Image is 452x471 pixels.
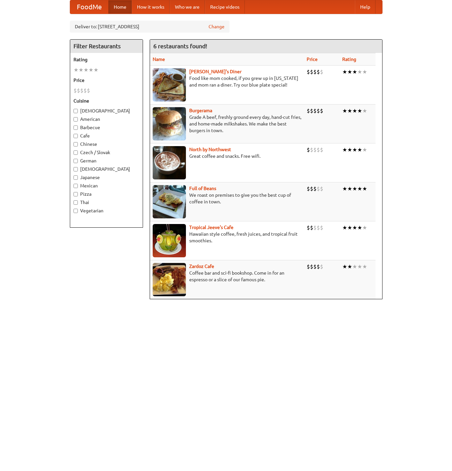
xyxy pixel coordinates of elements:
[153,263,186,296] img: zardoz.jpg
[307,263,310,270] li: $
[352,107,357,115] li: ★
[74,66,78,74] li: ★
[153,153,301,159] p: Great coffee and snacks. Free wifi.
[74,207,139,214] label: Vegetarian
[153,231,301,244] p: Hawaiian style coffee, fresh juices, and tropical fruit smoothies.
[74,141,139,147] label: Chinese
[362,68,367,76] li: ★
[153,107,186,140] img: burgerama.jpg
[189,225,233,230] a: Tropical Jeeve's Cafe
[80,87,83,94] li: $
[205,0,245,14] a: Recipe videos
[74,191,139,197] label: Pizza
[74,157,139,164] label: German
[153,224,186,257] img: jeeves.jpg
[362,185,367,192] li: ★
[347,107,352,115] li: ★
[320,146,323,153] li: $
[307,57,318,62] a: Price
[78,66,83,74] li: ★
[74,98,139,104] h5: Cuisine
[307,224,310,231] li: $
[317,263,320,270] li: $
[342,224,347,231] li: ★
[307,68,310,76] li: $
[317,185,320,192] li: $
[352,146,357,153] li: ★
[189,186,216,191] b: Full of Beans
[342,57,356,62] a: Rating
[313,224,317,231] li: $
[170,0,205,14] a: Who we are
[74,132,139,139] label: Cafe
[74,174,139,181] label: Japanese
[342,107,347,115] li: ★
[74,124,139,131] label: Barbecue
[74,167,78,171] input: [DEMOGRAPHIC_DATA]
[317,146,320,153] li: $
[153,68,186,102] img: sallys.jpg
[108,0,132,14] a: Home
[357,185,362,192] li: ★
[320,68,323,76] li: $
[153,43,207,49] ng-pluralize: 6 restaurants found!
[347,146,352,153] li: ★
[74,56,139,63] h5: Rating
[93,66,98,74] li: ★
[70,0,108,14] a: FoodMe
[357,263,362,270] li: ★
[74,209,78,213] input: Vegetarian
[320,107,323,115] li: $
[74,125,78,130] input: Barbecue
[362,146,367,153] li: ★
[132,0,170,14] a: How it works
[74,116,139,122] label: American
[320,185,323,192] li: $
[307,185,310,192] li: $
[74,184,78,188] input: Mexican
[189,264,214,269] a: Zardoz Cafe
[313,146,317,153] li: $
[189,147,231,152] b: North by Northwest
[355,0,376,14] a: Help
[74,77,139,84] h5: Price
[153,114,301,134] p: Grade A beef, freshly ground every day, hand-cut fries, and home-made milkshakes. We make the bes...
[362,224,367,231] li: ★
[310,185,313,192] li: $
[77,87,80,94] li: $
[320,263,323,270] li: $
[87,87,90,94] li: $
[70,21,229,33] div: Deliver to: [STREET_ADDRESS]
[313,263,317,270] li: $
[70,40,143,53] h4: Filter Restaurants
[74,87,77,94] li: $
[74,149,139,156] label: Czech / Slovak
[313,107,317,115] li: $
[74,199,139,206] label: Thai
[342,68,347,76] li: ★
[310,224,313,231] li: $
[362,263,367,270] li: ★
[153,192,301,205] p: We roast on premises to give you the best cup of coffee in town.
[347,224,352,231] li: ★
[347,185,352,192] li: ★
[153,57,165,62] a: Name
[189,108,212,113] a: Burgerama
[307,107,310,115] li: $
[74,159,78,163] input: German
[342,263,347,270] li: ★
[209,23,225,30] a: Change
[74,200,78,205] input: Thai
[352,68,357,76] li: ★
[74,182,139,189] label: Mexican
[357,107,362,115] li: ★
[362,107,367,115] li: ★
[313,68,317,76] li: $
[352,224,357,231] li: ★
[320,224,323,231] li: $
[74,166,139,172] label: [DEMOGRAPHIC_DATA]
[83,87,87,94] li: $
[317,224,320,231] li: $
